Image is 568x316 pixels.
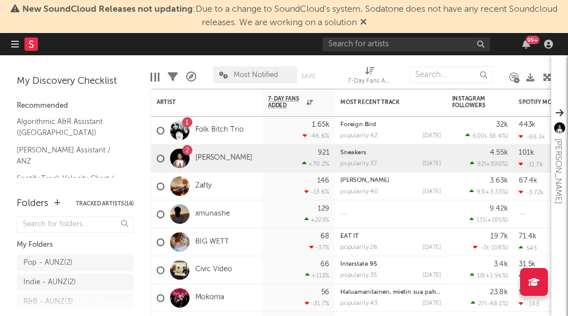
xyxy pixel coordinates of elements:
div: 543 [519,245,537,252]
a: [PERSON_NAME] Assistant / ANZ [17,144,123,167]
span: +185 % [487,217,506,223]
a: Mokoma [195,293,225,303]
div: -3.72k [519,189,544,196]
a: Algorithmic A&R Assistant ([GEOGRAPHIC_DATA]) [17,116,123,138]
div: 7-Day Fans Added (7-Day Fans Added) [348,75,392,88]
span: 131 [477,217,486,223]
div: [DATE] [423,272,441,279]
input: Search for artists [323,37,490,51]
a: Zafty [195,181,211,191]
div: +113 % [305,272,329,279]
div: R&B - AUNZ ( 3 ) [23,295,73,309]
div: popularity: 26 [341,245,377,251]
span: +3.33 % [486,189,506,195]
div: Artist [157,99,240,106]
div: 10.1k [519,272,541,280]
a: [PERSON_NAME] [341,178,389,184]
div: ( ) [470,160,508,167]
div: A&R Pipeline [186,61,196,93]
span: : Due to a change to SoundCloud's system, Sodatone does not have any recent Soundcloud releases. ... [22,5,557,27]
div: [DATE] [423,245,441,251]
div: popularity: 42 [341,133,377,139]
div: 9.42k [489,205,508,212]
a: Spotify Track Velocity Chart / AU [17,173,123,195]
div: EAT IT [341,233,441,240]
div: 99 + [526,36,540,44]
div: 66 [321,261,329,268]
div: popularity: 35 [341,272,377,279]
span: Dismiss [360,18,367,27]
div: -46.6 % [303,132,329,140]
div: Sneakers [341,150,441,156]
span: 93 [477,189,484,195]
button: Save [301,73,315,79]
div: Instagram Followers [452,95,491,109]
div: 921 [318,149,329,156]
div: Folders [17,197,48,210]
a: xmunashe [195,209,230,219]
div: -13.6 % [304,188,329,195]
div: popularity: 40 [341,189,378,195]
input: Search... [409,66,493,83]
div: -88.3k [519,133,545,140]
div: -37 % [309,244,329,251]
div: 19.7k [491,233,508,240]
div: 68 [321,233,329,240]
div: My Folders [17,238,134,252]
div: +70.2 % [302,160,329,167]
div: popularity: 37 [341,161,377,167]
span: -38.4 % [486,133,506,140]
div: -31.7 % [305,300,329,307]
div: 23.8k [490,289,508,296]
div: ( ) [473,244,508,251]
a: [PERSON_NAME] [195,154,253,163]
div: 3.4k [494,261,508,268]
a: R&B - AUNZ(3) [17,294,134,310]
span: 7-Day Fans Added [268,95,304,109]
a: Sneakers [341,150,366,156]
span: Most Notified [234,71,278,79]
div: Interstate 95 [341,261,441,267]
div: 67.4k [519,177,537,184]
span: 92 [477,161,484,167]
div: Haluamanilainen, mietin sua pahalla - Emma Gaala 2025 Live [341,289,441,295]
div: -11.7k [519,161,543,168]
div: 443k [519,121,536,128]
div: 71.4k [519,233,536,240]
div: 3.63k [490,177,508,184]
span: -108 % [488,245,506,251]
div: +223 % [304,216,329,223]
div: [DATE] [423,161,441,167]
div: popularity: 43 [341,300,377,307]
div: 1.65k [312,121,329,128]
div: Foreign Bird [341,122,441,128]
div: 31.5k [519,261,536,268]
div: Most Recent Track [341,99,424,106]
div: Pop - AUNZ ( 2 ) [23,256,72,270]
div: Ned Kelly [341,178,441,184]
div: ( ) [465,132,508,140]
div: 90.8k [519,289,538,296]
a: Folk Bitch Trio [195,126,244,135]
div: [DATE] [423,189,441,195]
button: 99+ [522,40,530,49]
span: 18 [477,273,484,279]
div: Edit Columns [151,61,159,93]
a: BIG WETT [195,237,229,247]
div: [DATE] [423,300,441,307]
div: 146 [317,177,329,184]
div: 7-Day Fans Added (7-Day Fans Added) [348,61,392,93]
span: +1.9k % [486,273,506,279]
div: Filters [168,61,178,93]
div: ( ) [471,300,508,307]
div: My Discovery Checklist [17,75,134,88]
a: Indie - AUNZ(2) [17,274,134,291]
span: 27 [478,301,485,307]
a: Pop - AUNZ(2) [17,255,134,271]
a: EAT IT [341,233,359,240]
div: [PERSON_NAME] [551,138,565,204]
div: 32k [496,121,508,128]
div: ( ) [470,272,508,279]
span: -3 [480,245,487,251]
a: Haluamanilainen, mietin sua pahalla - [PERSON_NAME] 2025 Live [341,289,530,295]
